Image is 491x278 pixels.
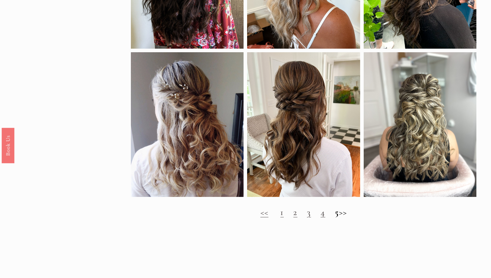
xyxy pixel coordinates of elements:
[280,207,283,218] a: 1
[307,207,311,218] a: 3
[131,207,476,217] h2: >>
[293,207,297,218] a: 2
[321,207,325,218] a: 4
[2,127,14,163] a: Book Us
[335,207,339,218] strong: 5
[260,207,269,218] a: <<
